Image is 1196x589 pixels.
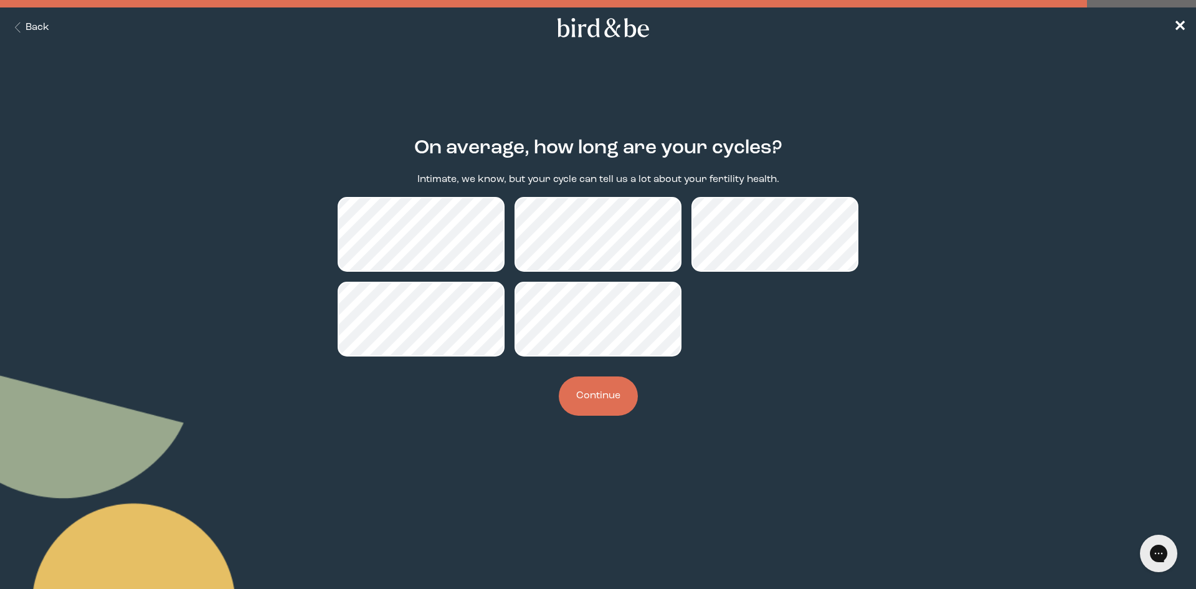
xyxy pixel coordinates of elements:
[414,134,782,163] h2: On average, how long are your cycles?
[10,21,49,35] button: Back Button
[1174,20,1186,35] span: ✕
[559,376,638,416] button: Continue
[417,173,779,187] p: Intimate, we know, but your cycle can tell us a lot about your fertility health.
[1134,530,1184,577] iframe: Gorgias live chat messenger
[1174,17,1186,39] a: ✕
